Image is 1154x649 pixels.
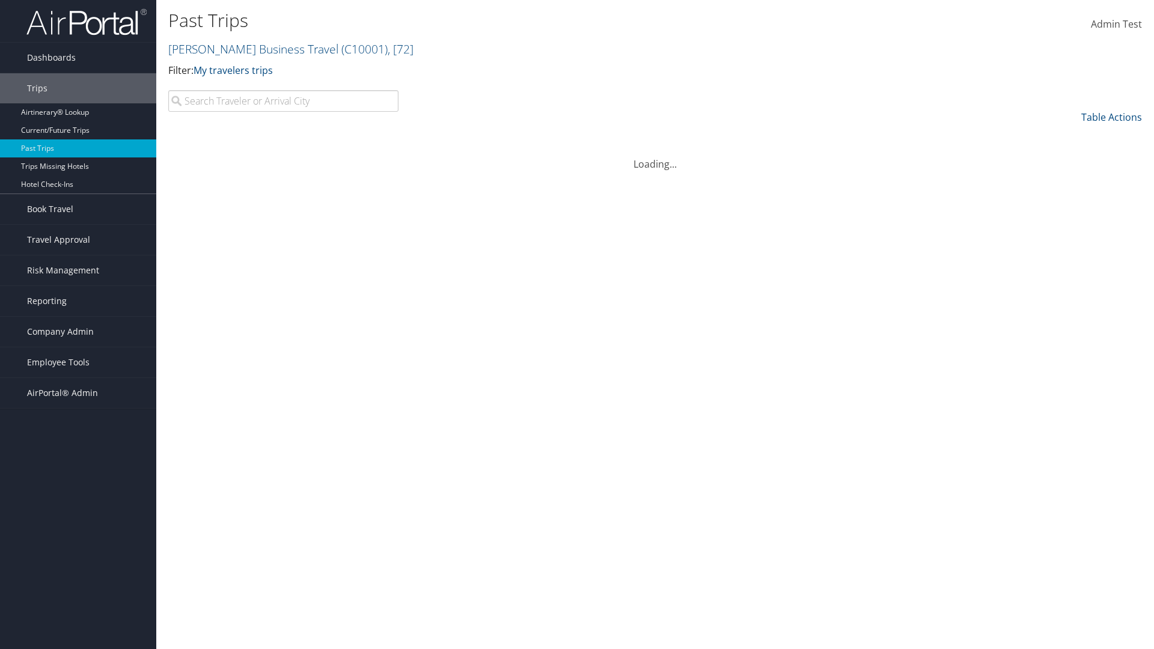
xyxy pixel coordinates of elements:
span: Reporting [27,286,67,316]
span: Book Travel [27,194,73,224]
span: Dashboards [27,43,76,73]
div: Loading... [168,142,1142,171]
span: Trips [27,73,47,103]
span: Travel Approval [27,225,90,255]
h1: Past Trips [168,8,817,33]
a: [PERSON_NAME] Business Travel [168,41,414,57]
p: Filter: [168,63,817,79]
span: ( C10001 ) [341,41,388,57]
input: Search Traveler or Arrival City [168,90,398,112]
span: Admin Test [1091,17,1142,31]
span: AirPortal® Admin [27,378,98,408]
span: Company Admin [27,317,94,347]
span: , [ 72 ] [388,41,414,57]
img: airportal-logo.png [26,8,147,36]
a: Table Actions [1081,111,1142,124]
span: Risk Management [27,255,99,285]
a: Admin Test [1091,6,1142,43]
a: My travelers trips [194,64,273,77]
span: Employee Tools [27,347,90,377]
